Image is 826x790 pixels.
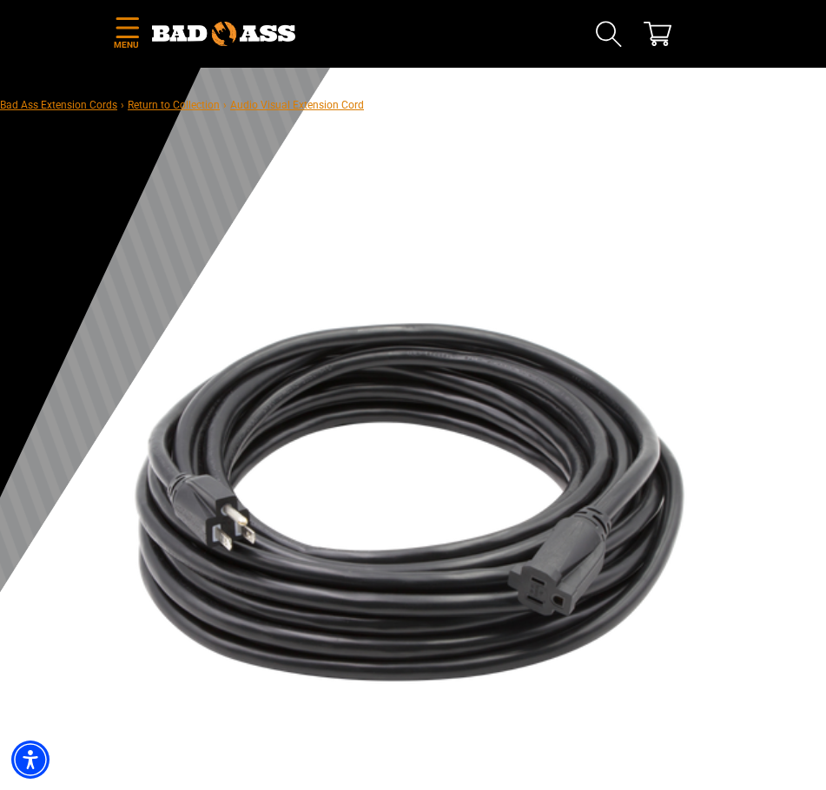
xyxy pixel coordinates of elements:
[230,99,364,111] span: Audio Visual Extension Cord
[114,38,140,51] span: Menu
[595,20,623,48] summary: Search
[152,22,295,46] img: Bad Ass Extension Cords
[114,14,140,55] summary: Menu
[11,741,50,779] div: Accessibility Menu
[128,99,220,111] a: Return to Collection
[644,20,671,48] a: cart
[121,99,124,111] span: ›
[223,99,227,111] span: ›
